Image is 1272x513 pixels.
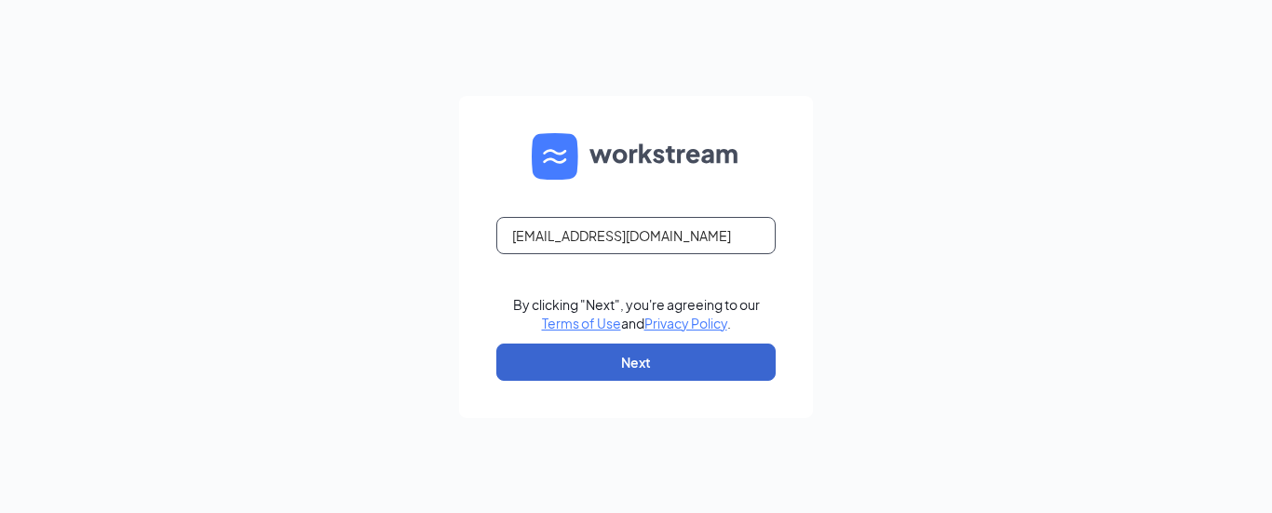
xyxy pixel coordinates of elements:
[644,315,727,331] a: Privacy Policy
[532,133,740,180] img: WS logo and Workstream text
[496,344,776,381] button: Next
[513,295,760,332] div: By clicking "Next", you're agreeing to our and .
[496,217,776,254] input: Email
[542,315,621,331] a: Terms of Use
